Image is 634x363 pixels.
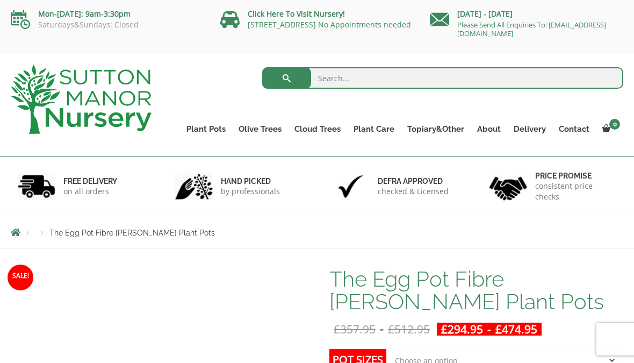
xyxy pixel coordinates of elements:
[248,9,345,19] a: Click Here To Visit Nursery!
[535,181,617,202] p: consistent price checks
[63,176,117,186] h6: FREE DELIVERY
[175,173,213,200] img: 2.jpg
[288,122,347,137] a: Cloud Trees
[535,171,617,181] h6: Price promise
[11,228,623,237] nav: Breadcrumbs
[388,322,430,337] bdi: 512.95
[378,176,449,186] h6: Defra approved
[11,20,204,29] p: Saturdays&Sundays: Closed
[609,119,620,130] span: 0
[221,186,280,197] p: by professionals
[495,322,537,337] bdi: 474.95
[262,67,624,89] input: Search...
[437,323,542,336] ins: -
[441,322,448,337] span: £
[329,323,434,336] del: -
[232,122,288,137] a: Olive Trees
[334,322,340,337] span: £
[11,65,152,134] img: logo
[471,122,507,137] a: About
[495,322,502,337] span: £
[430,8,623,20] p: [DATE] - [DATE]
[180,122,232,137] a: Plant Pots
[63,186,117,197] p: on all orders
[248,19,411,30] a: [STREET_ADDRESS] No Appointments needed
[489,170,527,203] img: 4.jpg
[401,122,471,137] a: Topiary&Other
[388,322,394,337] span: £
[378,186,449,197] p: checked & Licensed
[441,322,483,337] bdi: 294.95
[347,122,401,137] a: Plant Care
[552,122,596,137] a: Contact
[334,322,376,337] bdi: 357.95
[49,229,215,237] span: The Egg Pot Fibre [PERSON_NAME] Plant Pots
[329,268,623,313] h1: The Egg Pot Fibre [PERSON_NAME] Plant Pots
[8,265,33,290] span: Sale!
[332,173,370,200] img: 3.jpg
[507,122,552,137] a: Delivery
[457,20,606,38] a: Please Send All Enquiries To: [EMAIL_ADDRESS][DOMAIN_NAME]
[221,176,280,186] h6: hand picked
[11,8,204,20] p: Mon-[DATE]: 9am-3:30pm
[18,173,55,200] img: 1.jpg
[596,122,623,137] a: 0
